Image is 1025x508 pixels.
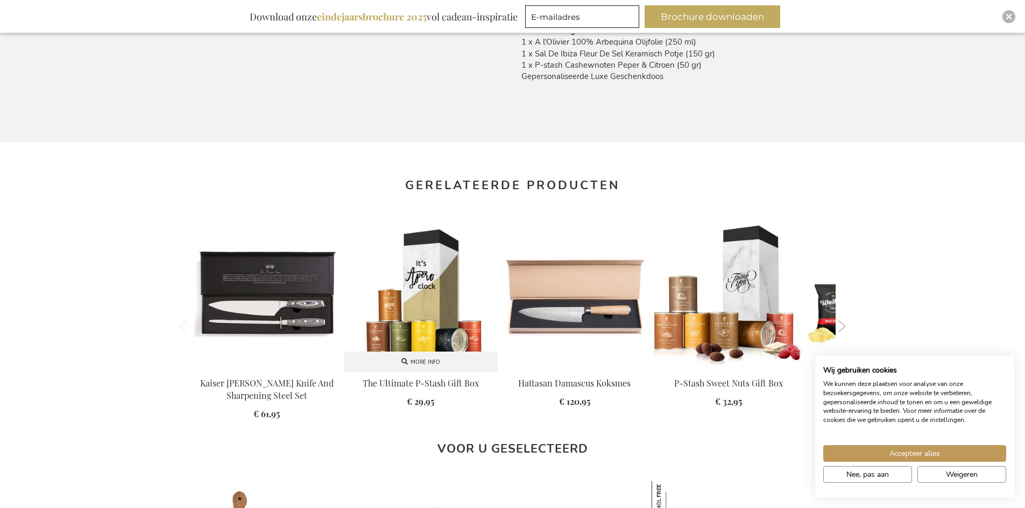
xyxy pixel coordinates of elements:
[200,377,334,401] a: Kaiser [PERSON_NAME] Knife And Sharpening Steel Set
[946,469,978,480] span: Weigeren
[525,5,642,31] form: marketing offers and promotions
[645,5,780,28] button: Brochure downloaden
[823,466,912,483] button: Pas cookie voorkeuren aan
[917,466,1006,483] button: Alle cookies weigeren
[525,5,639,28] input: E-mailadres
[498,364,652,374] a: Beer Apéro Gift Box
[652,364,805,374] a: P-Stash Sweet Nuts Gift Box
[245,5,522,28] div: Download onze vol cadeau-inspiratie
[652,218,805,368] img: P-Stash Sweet Nuts Gift Box
[559,396,590,407] span: € 120,95
[823,366,1006,375] h2: Wij gebruiken cookies
[344,218,498,368] img: The Ultimate P-Stash Gift Box
[498,218,652,368] img: Beer Apéro Gift Box
[405,177,620,194] strong: Gerelateerde producten
[1006,13,1012,20] img: Close
[846,469,889,480] span: Nee, pas aan
[190,218,344,368] img: Vinga Of Sweden Kaiser Honing Set
[407,396,434,407] span: € 29,95
[190,364,344,374] a: Vinga Of Sweden Kaiser Honing Set
[518,377,631,389] a: Hattasan Damascus Koksmes
[437,441,588,457] strong: Voor u geselecteerd
[363,377,479,389] a: The Ultimate P-Stash Gift Box
[1002,10,1015,23] div: Close
[889,448,940,459] span: Accepteer alles
[253,408,280,419] span: € 61,95
[317,10,427,23] b: eindejaarsbrochure 2025
[823,380,1006,425] p: We kunnen deze plaatsen voor analyse van onze bezoekersgegevens, om onze website te verbeteren, g...
[521,37,846,88] td: 1 x A l'Olivier 100% Arbequina Olijfolie (250 ml) 1 x Sal De Ibiza Fleur De Sel Keramisch Potje (...
[838,320,846,332] button: Next
[805,218,959,368] img: Sparkling Apero Box
[674,377,783,389] a: P-Stash Sweet Nuts Gift Box
[344,352,498,372] a: More info
[179,320,187,332] button: Previous
[823,445,1006,462] button: Accepteer alle cookies
[715,396,742,407] span: € 32,95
